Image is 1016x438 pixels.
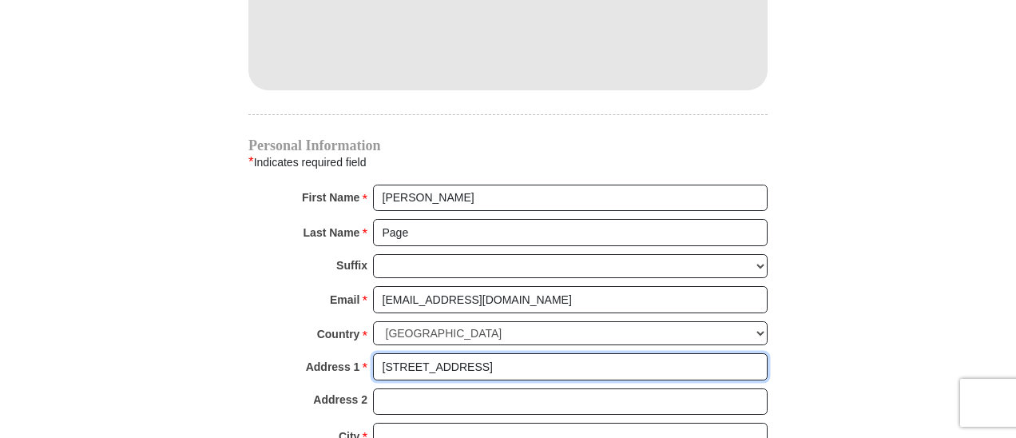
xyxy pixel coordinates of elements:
div: Indicates required field [248,152,768,173]
strong: Address 2 [313,388,367,411]
strong: Suffix [336,254,367,277]
strong: Last Name [304,221,360,244]
h4: Personal Information [248,139,768,152]
strong: Email [330,289,359,311]
strong: Address 1 [306,356,360,378]
strong: First Name [302,186,359,209]
strong: Country [317,323,360,345]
